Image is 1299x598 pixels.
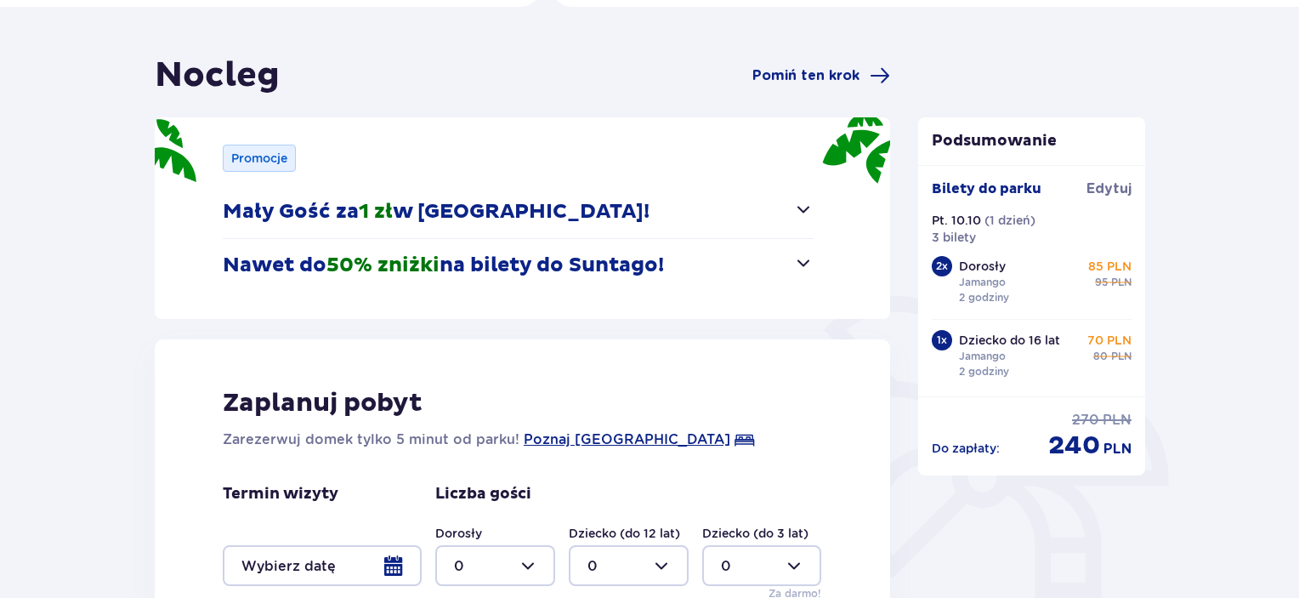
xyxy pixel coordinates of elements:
span: 240 [1048,430,1100,462]
p: Dorosły [959,258,1006,275]
span: 270 [1072,411,1099,430]
span: 1 zł [359,199,393,225]
p: Liczba gości [435,484,531,504]
p: 85 PLN [1088,258,1132,275]
p: Bilety do parku [932,179,1041,198]
p: Zarezerwuj domek tylko 5 minut od parku! [223,430,519,450]
div: 1 x [932,330,952,350]
p: Jamango [959,349,1006,364]
p: Podsumowanie [918,131,1146,151]
h1: Nocleg [155,54,280,97]
p: ( 1 dzień ) [984,212,1035,229]
p: Termin wizyty [223,484,338,504]
span: 80 [1093,349,1108,364]
button: Nawet do50% zniżkina bilety do Suntago! [223,239,814,292]
span: Edytuj [1086,179,1132,198]
p: Zaplanuj pobyt [223,387,423,419]
p: 2 godziny [959,364,1009,379]
a: Poznaj [GEOGRAPHIC_DATA] [524,430,730,450]
p: Promocje [231,150,287,167]
span: PLN [1111,349,1132,364]
p: Jamango [959,275,1006,290]
p: Dziecko do 16 lat [959,332,1060,349]
span: PLN [1103,440,1132,458]
span: PLN [1103,411,1132,430]
span: 95 [1095,275,1108,290]
a: Pomiń ten krok [752,65,890,86]
p: Nawet do na bilety do Suntago! [223,253,664,278]
p: Do zapłaty : [932,440,1000,457]
label: Dorosły [435,525,482,542]
p: Pt. 10.10 [932,212,981,229]
p: 2 godziny [959,290,1009,305]
p: 70 PLN [1087,332,1132,349]
p: 3 bilety [932,229,976,246]
button: Mały Gość za1 złw [GEOGRAPHIC_DATA]! [223,185,814,238]
label: Dziecko (do 12 lat) [569,525,680,542]
span: 50% zniżki [326,253,440,278]
p: Mały Gość za w [GEOGRAPHIC_DATA]! [223,199,649,225]
span: PLN [1111,275,1132,290]
span: Pomiń ten krok [752,66,859,85]
div: 2 x [932,256,952,276]
label: Dziecko (do 3 lat) [702,525,808,542]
